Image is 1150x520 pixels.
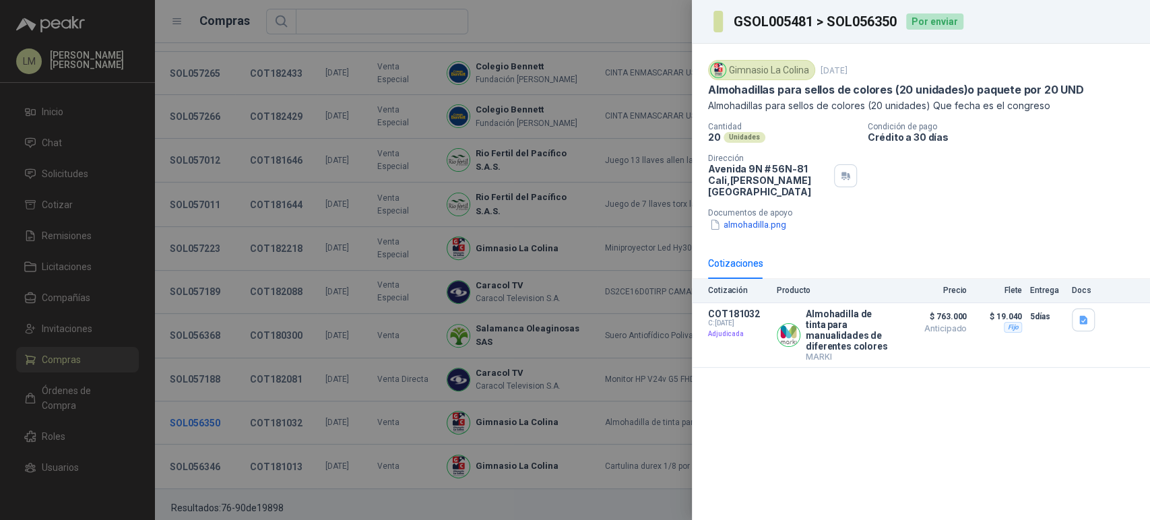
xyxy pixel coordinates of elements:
p: Documentos de apoyo [708,208,1145,218]
p: [DATE] [821,65,848,75]
p: Docs [1072,286,1099,295]
p: Almohadillas para sellos de colores (20 unidades) Que fecha es el congreso [708,100,1134,111]
p: 5 días [1030,308,1064,325]
p: Crédito a 30 días [868,131,1145,143]
p: Entrega [1030,286,1064,295]
div: Fijo [1004,322,1022,333]
p: COT181032 [708,308,769,319]
p: Precio [899,286,967,295]
span: C: [DATE] [708,319,769,327]
div: Cotizaciones [708,256,763,271]
p: Adjudicada [708,327,769,341]
p: MARKI [806,352,891,362]
div: Unidades [724,132,765,143]
span: $ 763.000 [899,308,967,325]
button: almohadilla.png [708,218,788,232]
p: Dirección [708,154,829,163]
p: Flete [975,286,1022,295]
p: Avenida 9N # 56N-81 Cali , [PERSON_NAME][GEOGRAPHIC_DATA] [708,163,829,197]
span: Anticipado [899,325,967,333]
div: Gimnasio La Colina [708,60,815,80]
p: Almohadillas para sellos de colores (20 unidades)o paquete por 20 UND [708,83,1084,97]
p: Cantidad [708,122,857,131]
img: Company Logo [777,324,800,346]
p: Producto [777,286,891,295]
p: 20 [708,131,721,143]
img: Company Logo [711,63,726,77]
div: Por enviar [906,13,963,30]
p: $ 19.040 [975,308,1022,325]
p: Cotización [708,286,769,295]
p: Almohadilla de tinta para manualidades de diferentes colores [806,308,891,352]
p: Condición de pago [868,122,1145,131]
h3: GSOL005481 > SOL056350 [734,15,898,28]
